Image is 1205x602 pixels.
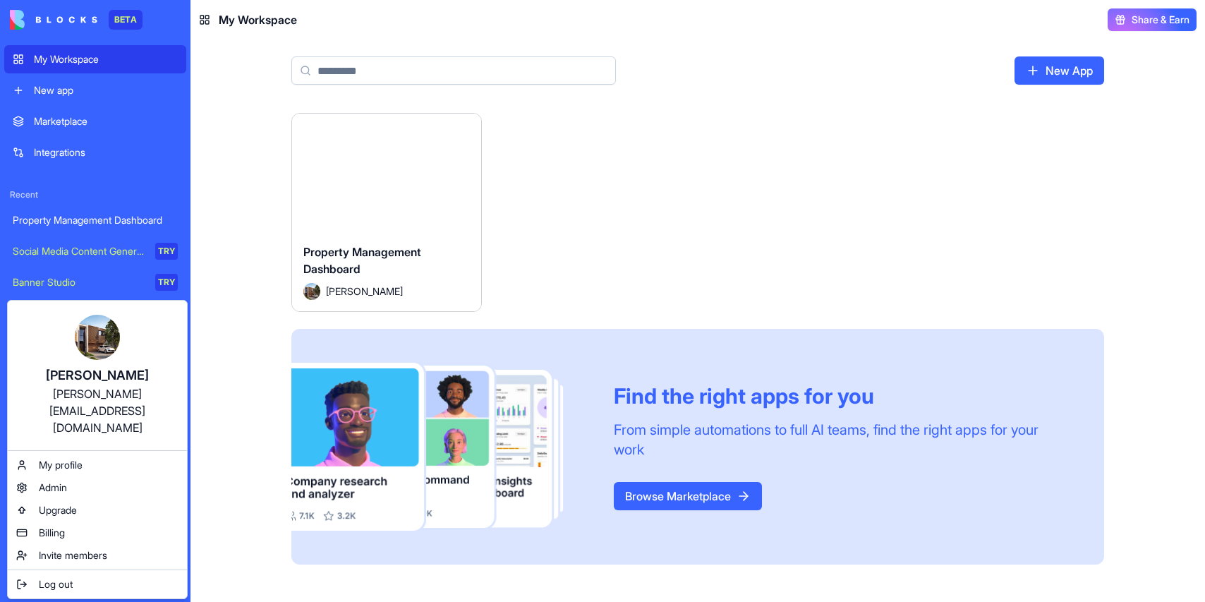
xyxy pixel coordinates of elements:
[39,503,77,517] span: Upgrade
[22,385,173,436] div: [PERSON_NAME][EMAIL_ADDRESS][DOMAIN_NAME]
[39,548,107,562] span: Invite members
[75,315,120,360] img: ACg8ocI3iN2EvMXak_SCsLvJfSWb2MdaMp1gkP1m4Fni7Et9EyLMhJlZ=s96-c
[39,481,67,495] span: Admin
[11,522,184,544] a: Billing
[39,577,73,591] span: Log out
[22,366,173,385] div: [PERSON_NAME]
[39,526,65,540] span: Billing
[11,303,184,447] a: [PERSON_NAME][PERSON_NAME][EMAIL_ADDRESS][DOMAIN_NAME]
[11,476,184,499] a: Admin
[11,454,184,476] a: My profile
[11,544,184,567] a: Invite members
[13,244,145,258] div: Social Media Content Generator
[4,189,186,200] span: Recent
[11,499,184,522] a: Upgrade
[155,243,178,260] div: TRY
[155,274,178,291] div: TRY
[39,458,83,472] span: My profile
[13,275,145,289] div: Banner Studio
[13,213,178,227] div: Property Management Dashboard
